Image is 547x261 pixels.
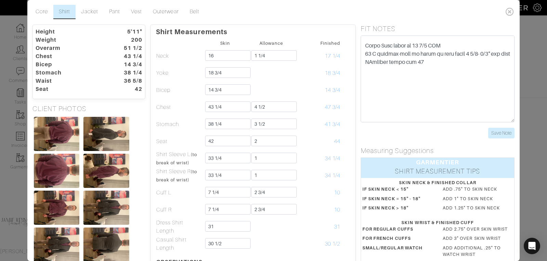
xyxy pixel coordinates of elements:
dt: Overarm [30,44,108,52]
span: 17 1/4 [325,53,340,59]
td: Cuff L [156,184,202,201]
img: HCJ6YNUpA4j9ovi2UFsgSffq [83,117,129,151]
td: Shirt Sleeve R [156,167,202,184]
dd: ADD 1.25" TO SKIN NECK [438,205,518,211]
td: Casual Shirt Length [156,235,202,252]
td: Neck [156,47,202,65]
dt: IF SKIN NECK > 18" [357,205,438,214]
span: 47 3/4 [325,104,340,110]
dd: ADD ADDITIONAL .25" TO WATCH WRIST [438,245,518,258]
dt: 14 3/4 [108,60,147,69]
td: Chest [156,99,202,116]
span: 14 3/4 [325,87,340,93]
td: Yoke [156,65,202,82]
dt: 38 1/4 [108,69,147,77]
span: 34 1/4 [325,155,340,162]
div: SHIRT MEASUREMENT TIPS [361,167,514,178]
dt: Bicep [30,60,108,69]
img: 2YBYeDkvrm2aLJJGeyRCfUZd [34,154,79,188]
img: 8DQED1cwCvQVWJogtkhuEGGS [34,117,79,151]
dt: Height [30,28,108,36]
dt: Seat [30,85,108,93]
dt: 51 1/2 [108,44,147,52]
a: Belt [184,5,205,19]
textarea: Loremi dolors ametconsecte- Adip elits 21 Doei tempor 73 1/6" I utlabo 43 4/8 E dolore 93 5/0 Mag... [361,36,515,122]
p: Shirt Measurements [156,25,350,36]
dd: ADD 1" TO SKIN NECK [438,195,518,202]
div: Open Intercom Messenger [524,238,540,254]
dt: 5'11" [108,28,147,36]
a: Shirt [53,5,76,19]
a: Pant [104,5,125,19]
span: 10 [334,207,340,213]
small: Allowance [259,41,283,46]
small: Skin [220,41,230,46]
dt: Weight [30,36,108,44]
dt: IF SKIN NECK = 15" - 18" [357,195,438,205]
span: 34 1/4 [325,173,340,179]
td: Stomach [156,116,202,133]
small: Finished [320,41,340,46]
a: Vest [125,5,147,19]
dt: IF SKIN NECK < 15" [357,186,438,195]
input: Save Note [488,128,515,138]
img: cKydREfUa2oFek2gRj7uqdVF [83,154,129,188]
h5: Measuring Suggestions [361,147,515,155]
dd: ADD 3" OVER SKIN WRIST [438,235,518,242]
a: Jacket [76,5,103,19]
img: k4RceinoLghfmseRAhZsh3R5 [83,191,129,225]
td: Cuff R [156,201,202,218]
a: Outerwear [147,5,184,19]
dt: SMALL/REGULAR WATCH [357,245,438,260]
span: 44 [334,138,340,145]
span: 30 1/2 [325,241,340,247]
td: Shirt Sleeve L [156,150,202,167]
dt: Stomach [30,69,108,77]
td: Dress Shirt Length [156,218,202,235]
td: Bicep [156,82,202,99]
div: SKIN NECK & FINISHED COLLAR [362,179,513,186]
div: SKIN WRIST & FINISHED CUFF [362,219,513,226]
span: 41 3/4 [325,121,340,127]
dt: FOR FRENCH CUFFS [357,235,438,244]
dt: FOR REGULAR CUFFS [357,226,438,235]
td: Seat [156,133,202,150]
div: GARMENTIER [361,158,514,167]
h5: FIT NOTES [361,25,515,33]
dd: ADD .75" TO SKIN NECK [438,186,518,192]
dt: 42 [108,85,147,93]
img: 9orL8qQjd9qeQsuEEAHNA7XH [34,191,79,225]
a: Core [30,5,53,19]
dt: 36 5/8 [108,77,147,85]
dt: Chest [30,52,108,60]
dt: 43 1/4 [108,52,147,60]
span: 10 [334,190,340,196]
h5: CLIENT PHOTOS [32,105,145,113]
span: 31 [334,224,340,230]
dt: 200 [108,36,147,44]
dt: Waist [30,77,108,85]
dd: ADD 2.75" OVER SKIN WRIST [438,226,518,232]
span: 18 3/4 [325,70,340,76]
